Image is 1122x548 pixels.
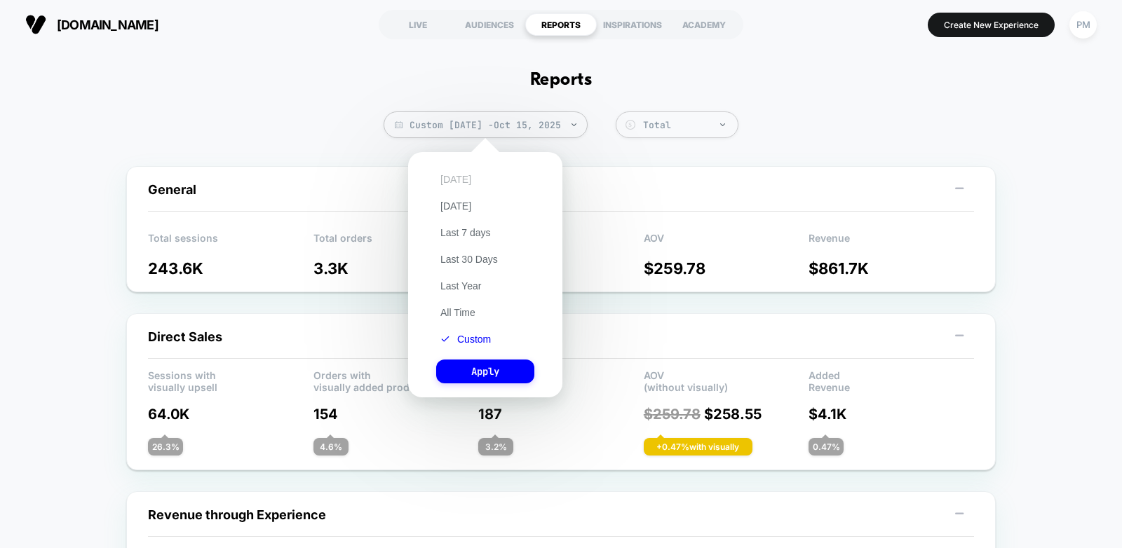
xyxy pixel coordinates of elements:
[313,369,479,390] p: Orders with visually added products
[809,369,974,390] p: Added Revenue
[148,507,326,522] span: Revenue through Experience
[436,173,475,186] button: [DATE]
[644,406,701,423] span: $ 259.78
[436,359,534,383] button: Apply
[478,438,513,455] div: 3.2 %
[436,253,502,266] button: Last 30 Days
[572,123,576,126] img: end
[809,438,844,455] div: 0.47 %
[644,259,809,278] p: $ 259.78
[57,18,158,32] span: [DOMAIN_NAME]
[148,406,313,423] p: 64.0K
[720,123,725,126] img: end
[478,406,644,423] p: 187
[21,13,163,36] button: [DOMAIN_NAME]
[454,13,525,36] div: AUDIENCES
[436,226,495,239] button: Last 7 days
[436,200,475,212] button: [DATE]
[313,259,479,278] p: 3.3K
[382,13,454,36] div: LIVE
[436,280,485,292] button: Last Year
[384,111,588,138] span: Custom [DATE] - Oct 15, 2025
[436,306,480,319] button: All Time
[148,259,313,278] p: 243.6K
[643,119,731,131] div: Total
[668,13,740,36] div: ACADEMY
[644,232,809,253] p: AOV
[148,369,313,390] p: Sessions with visually upsell
[313,232,479,253] p: Total orders
[148,329,222,344] span: Direct Sales
[148,438,183,455] div: 26.3 %
[525,13,597,36] div: REPORTS
[25,14,46,35] img: Visually logo
[395,121,403,128] img: calendar
[644,406,809,423] p: $ 258.55
[436,333,495,345] button: Custom
[148,232,313,253] p: Total sessions
[530,70,592,90] h1: Reports
[644,369,809,390] p: AOV (without visually)
[313,406,479,423] p: 154
[1069,11,1097,39] div: PM
[597,13,668,36] div: INSPIRATIONS
[1065,11,1101,39] button: PM
[148,182,196,197] span: General
[644,438,752,455] div: + 0.47 % with visually
[628,121,632,128] tspan: $
[809,232,974,253] p: Revenue
[313,438,349,455] div: 4.6 %
[809,259,974,278] p: $ 861.7K
[928,13,1055,37] button: Create New Experience
[809,406,974,423] p: $ 4.1K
